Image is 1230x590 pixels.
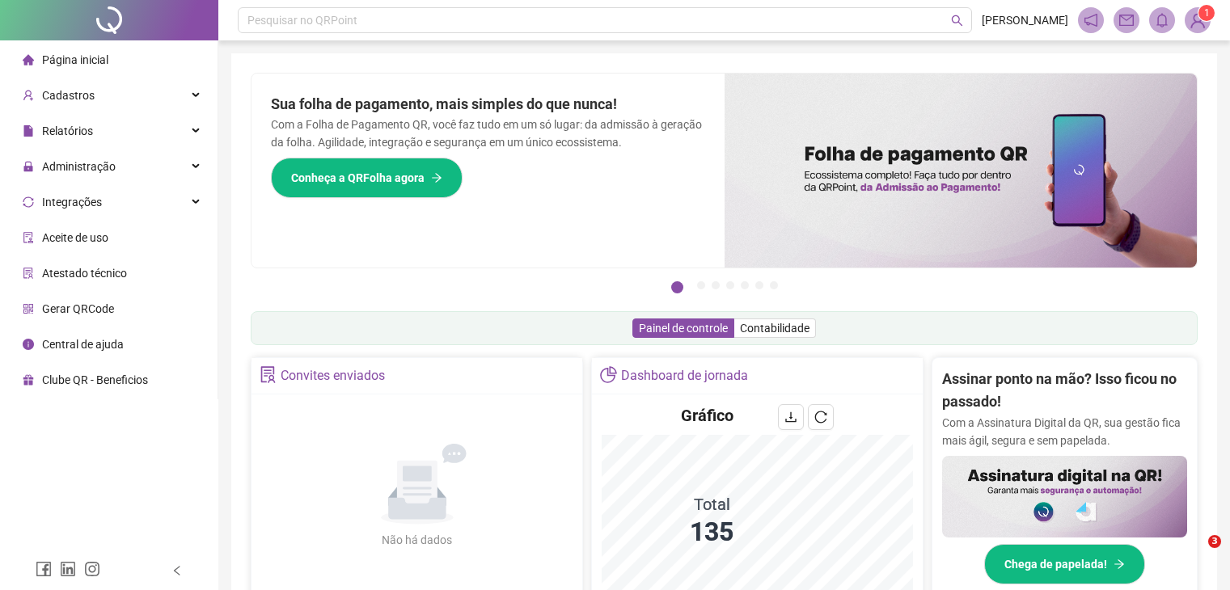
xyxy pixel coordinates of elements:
span: Atestado técnico [42,267,127,280]
h2: Assinar ponto na mão? Isso ficou no passado! [942,368,1187,414]
button: Conheça a QRFolha agora [271,158,463,198]
span: Página inicial [42,53,108,66]
span: mail [1119,13,1134,27]
div: Convites enviados [281,362,385,390]
span: Central de ajuda [42,338,124,351]
span: home [23,54,34,65]
button: 7 [770,281,778,289]
div: Dashboard de jornada [621,362,748,390]
span: Chega de papelada! [1004,555,1107,573]
span: linkedin [60,561,76,577]
span: pie-chart [600,366,617,383]
span: audit [23,232,34,243]
span: search [951,15,963,27]
span: left [171,565,183,576]
span: gift [23,374,34,386]
span: info-circle [23,339,34,350]
span: solution [23,268,34,279]
img: 86286 [1186,8,1210,32]
button: 6 [755,281,763,289]
span: reload [814,411,827,424]
h4: Gráfico [681,404,733,427]
span: Aceite de uso [42,231,108,244]
span: 1 [1204,7,1210,19]
p: Com a Folha de Pagamento QR, você faz tudo em um só lugar: da admissão à geração da folha. Agilid... [271,116,705,151]
sup: Atualize o seu contato no menu Meus Dados [1198,5,1215,21]
span: 3 [1208,535,1221,548]
span: [PERSON_NAME] [982,11,1068,29]
span: arrow-right [1114,558,1125,570]
span: arrow-right [431,172,442,183]
span: Cadastros [42,89,95,102]
button: 2 [697,281,705,289]
button: 4 [726,281,734,289]
span: facebook [36,561,52,577]
span: Painel de controle [639,322,728,335]
img: banner%2F02c71560-61a6-44d4-94b9-c8ab97240462.png [942,456,1187,537]
span: instagram [84,561,100,577]
button: 3 [712,281,720,289]
h2: Sua folha de pagamento, mais simples do que nunca! [271,93,705,116]
img: banner%2F8d14a306-6205-4263-8e5b-06e9a85ad873.png [725,74,1198,268]
span: download [784,411,797,424]
button: Chega de papelada! [984,544,1145,584]
span: file [23,125,34,137]
span: Clube QR - Beneficios [42,373,148,386]
span: Gerar QRCode [42,302,114,315]
span: Integrações [42,196,102,209]
span: qrcode [23,303,34,314]
p: Com a Assinatura Digital da QR, sua gestão fica mais ágil, segura e sem papelada. [942,414,1187,449]
span: solution [260,366,277,383]
button: 1 [671,281,683,293]
span: sync [23,196,34,208]
span: Conheça a QRFolha agora [291,169,425,187]
span: notification [1084,13,1098,27]
span: Administração [42,160,116,173]
span: bell [1155,13,1169,27]
iframe: Intercom live chat [1175,535,1214,574]
span: Relatórios [42,124,93,137]
span: lock [23,161,34,172]
button: 5 [741,281,749,289]
div: Não há dados [343,531,492,549]
span: user-add [23,90,34,101]
span: Contabilidade [740,322,809,335]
